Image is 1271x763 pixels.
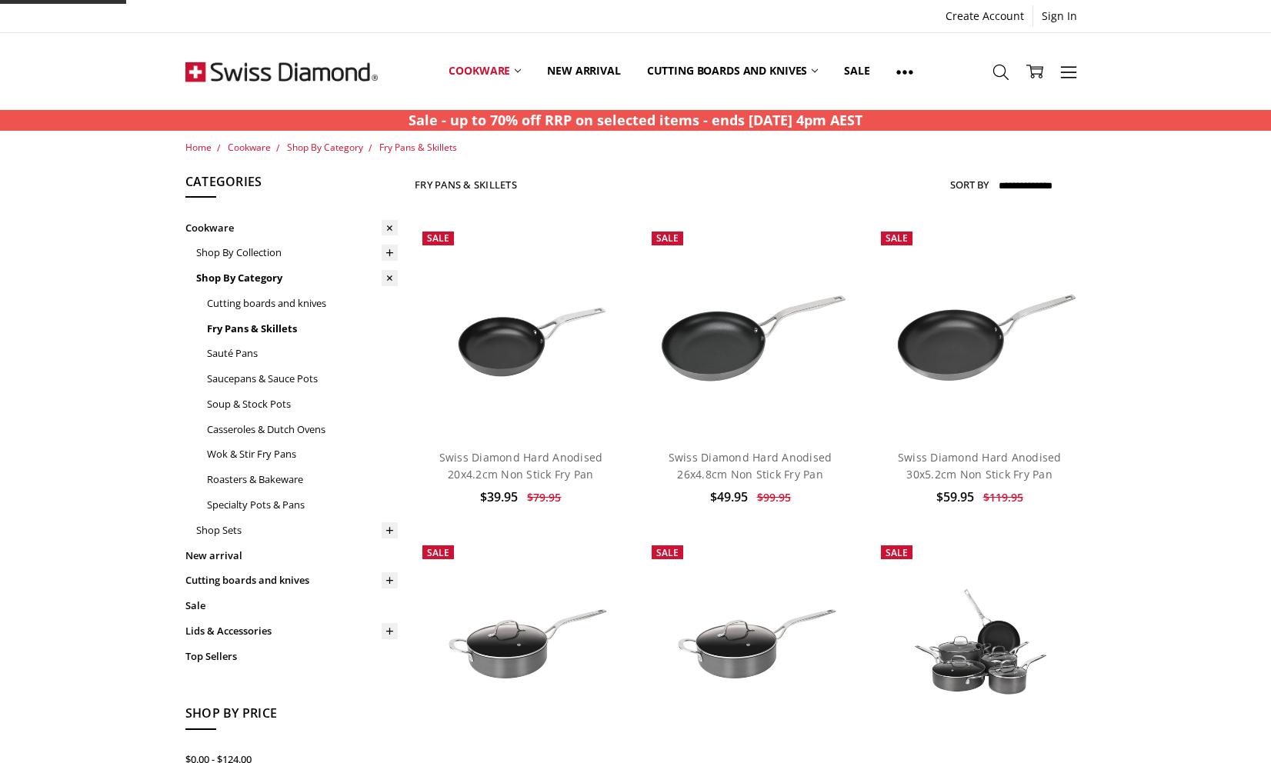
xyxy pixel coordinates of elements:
a: Cookware [228,141,271,154]
a: Top Sellers [185,644,398,669]
a: Swiss Diamond Hard Anodised 26x4.8cm Non Stick Fry Pan [669,450,832,481]
a: Fry Pans & Skillets [379,141,457,154]
label: Sort By [950,172,989,197]
a: Sale [831,37,882,105]
a: Saucepans & Sauce Pots [207,366,398,391]
a: Swiss Diamond Hard Anodised 26x4.8cm Non Stick Fry Pan [644,224,856,436]
span: Sale [427,232,449,245]
span: Sale [886,232,908,245]
a: Sauté Pans [207,341,398,366]
a: Casseroles & Dutch Ovens [207,417,398,442]
a: Cutting boards and knives [207,291,398,316]
a: New arrival [534,37,633,105]
a: Sale [185,593,398,618]
a: Fry Pans & Skillets [207,316,398,342]
a: Shop By Category [196,265,398,291]
a: New arrival [185,543,398,568]
span: $59.95 [936,488,974,505]
span: $119.95 [983,490,1023,505]
a: Swiss Diamond Hard Anodised 20x4.2cm Non Stick Fry Pan [439,450,603,481]
a: Home [185,141,212,154]
img: Swiss Diamond Hard Anodised 26x4.8cm Non Stick Fry Pan [644,259,856,401]
img: Swiss Diamond Hard Anodised 24x7cm 3L Non Stick Sautepan w glass lid &helper handle [415,573,627,715]
a: Show All [883,37,926,106]
a: Swiss Diamond Hard Anodised 30x5.2cm Non Stick Fry Pan [898,450,1062,481]
img: Swiss Diamond Hard Anodised 30x5.2cm Non Stick Fry Pan [873,259,1086,401]
img: Swiss Diamond Hard Anodised 20x4.2cm Non Stick Fry Pan [415,259,627,401]
img: Swiss Diamond Hard Anodised 5 pc set (20 & 28cm fry pan, 16cm sauce pan w lid, 24x7cm saute pan w... [873,572,1086,715]
h1: Fry Pans & Skillets [415,178,517,191]
span: Sale [886,546,908,559]
a: Cutting boards and knives [185,568,398,593]
a: Cookware [185,215,398,241]
img: Free Shipping On Every Order [185,33,378,110]
a: Swiss Diamond Hard Anodised 5 pc set (20 & 28cm fry pan, 16cm sauce pan w lid, 24x7cm saute pan w... [873,538,1086,750]
a: Sign In [1033,5,1086,27]
a: Swiss Diamond Hard Anodised 28x7cm 4.2LNon Stick Sautepan w glass lid &helper handle [644,538,856,750]
a: Specialty Pots & Pans [207,492,398,518]
h5: Categories [185,172,398,198]
a: Shop By Category [287,141,363,154]
a: Soup & Stock Pots [207,391,398,417]
a: Roasters & Bakeware [207,467,398,492]
a: Cutting boards and knives [634,37,832,105]
h5: Shop By Price [185,704,398,730]
span: $99.95 [757,490,791,505]
a: Swiss Diamond Hard Anodised 24x7cm 3L Non Stick Sautepan w glass lid &helper handle [415,538,627,750]
span: Sale [656,546,679,559]
a: Swiss Diamond Hard Anodised 30x5.2cm Non Stick Fry Pan [873,224,1086,436]
a: Shop Sets [196,518,398,543]
span: Sale [656,232,679,245]
a: Wok & Stir Fry Pans [207,441,398,467]
a: Lids & Accessories [185,618,398,644]
a: Create Account [937,5,1032,27]
a: Shop By Collection [196,240,398,265]
a: Swiss Diamond Hard Anodised 20x4.2cm Non Stick Fry Pan [415,224,627,436]
span: Sale [427,546,449,559]
span: $39.95 [480,488,518,505]
span: $49.95 [710,488,748,505]
img: Swiss Diamond Hard Anodised 28x7cm 4.2LNon Stick Sautepan w glass lid &helper handle [644,573,856,715]
a: Cookware [435,37,534,105]
strong: Sale - up to 70% off RRP on selected items - ends [DATE] 4pm AEST [409,111,862,129]
span: $79.95 [527,490,561,505]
